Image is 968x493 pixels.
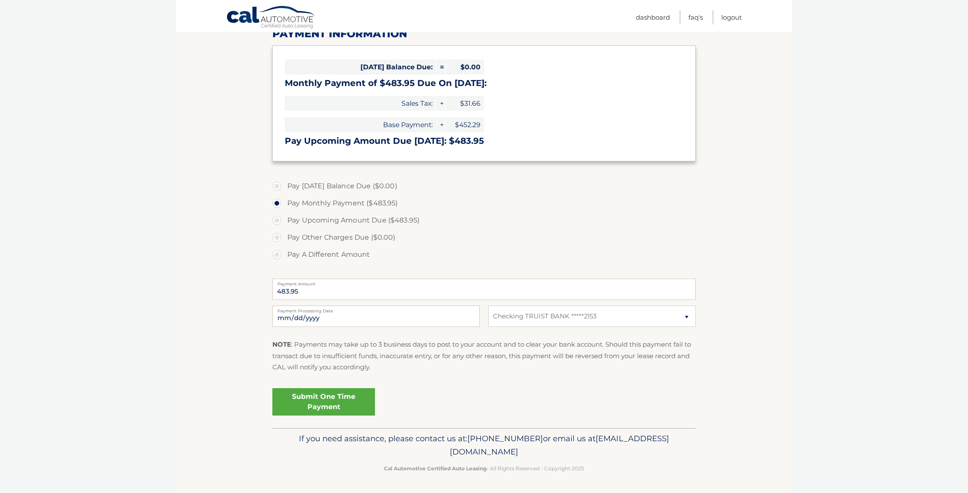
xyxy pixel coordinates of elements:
h3: Monthly Payment of $483.95 Due On [DATE]: [285,78,683,89]
span: Base Payment: [285,117,436,132]
span: [PHONE_NUMBER] [467,434,543,443]
span: Sales Tax: [285,96,436,111]
span: [DATE] Balance Due: [285,59,436,74]
a: Dashboard [636,10,670,24]
label: Pay A Different Amount [272,246,696,263]
label: Pay [DATE] Balance Due ($0.00) [272,178,696,195]
a: FAQ's [688,10,703,24]
strong: NOTE [272,340,291,348]
span: + [437,96,445,111]
a: Submit One Time Payment [272,388,375,416]
input: Payment Amount [272,279,696,300]
span: $0.00 [446,59,484,74]
h2: Payment Information [272,27,696,40]
a: Cal Automotive [226,6,316,30]
span: $452.29 [446,117,484,132]
span: = [437,59,445,74]
input: Payment Date [272,306,480,327]
span: $31.66 [446,96,484,111]
label: Payment Amount [272,279,696,285]
span: + [437,117,445,132]
p: If you need assistance, please contact us at: or email us at [278,432,690,459]
label: Payment Processing Date [272,306,480,312]
h3: Pay Upcoming Amount Due [DATE]: $483.95 [285,136,683,146]
label: Pay Upcoming Amount Due ($483.95) [272,212,696,229]
label: Pay Other Charges Due ($0.00) [272,229,696,246]
a: Logout [721,10,742,24]
label: Pay Monthly Payment ($483.95) [272,195,696,212]
strong: Cal Automotive Certified Auto Leasing [384,465,487,472]
p: : Payments may take up to 3 business days to post to your account and to clear your bank account.... [272,339,696,373]
p: - All Rights Reserved - Copyright 2025 [278,464,690,473]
